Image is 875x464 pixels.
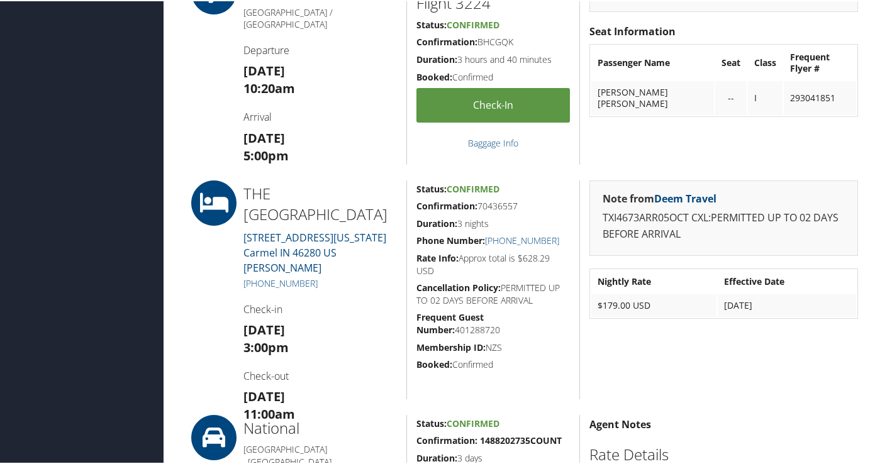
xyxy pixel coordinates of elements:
[416,216,570,229] h5: 3 nights
[603,191,716,204] strong: Note from
[243,5,398,30] h5: [GEOGRAPHIC_DATA] / [GEOGRAPHIC_DATA]
[416,433,562,445] strong: Confirmation: 1488202735COUNT
[722,91,740,102] div: --
[654,191,716,204] a: Deem Travel
[416,340,570,353] h5: NZS
[243,416,398,438] h2: National
[416,310,484,334] strong: Frequent Guest Number:
[748,80,783,114] td: I
[416,310,570,334] h5: 401288720
[416,182,447,194] strong: Status:
[416,87,570,121] a: Check-in
[243,79,295,96] strong: 10:20am
[243,61,285,78] strong: [DATE]
[416,357,570,370] h5: Confirmed
[468,136,518,148] a: Baggage Info
[591,293,716,316] td: $179.00 USD
[416,357,452,369] strong: Booked:
[243,276,318,288] a: [PHONE_NUMBER]
[591,269,716,292] th: Nightly Rate
[416,70,452,82] strong: Booked:
[416,52,457,64] strong: Duration:
[784,45,856,79] th: Frequent Flyer #
[447,18,499,30] span: Confirmed
[416,280,501,292] strong: Cancellation Policy:
[603,209,845,241] p: TXI4673ARR05OCT CXL:PERMITTED UP TO 02 DAYS BEFORE ARRIVAL
[243,368,398,382] h4: Check-out
[416,216,457,228] strong: Duration:
[447,416,499,428] span: Confirmed
[416,451,570,463] h5: 3 days
[243,229,386,273] a: [STREET_ADDRESS][US_STATE]Carmel IN 46280 US [PERSON_NAME]
[243,338,289,355] strong: 3:00pm
[243,320,285,337] strong: [DATE]
[243,387,285,404] strong: [DATE]
[589,416,651,430] strong: Agent Notes
[416,251,570,275] h5: Approx total is $628.29 USD
[416,233,485,245] strong: Phone Number:
[416,199,477,211] strong: Confirmation:
[416,52,570,65] h5: 3 hours and 40 minutes
[243,42,398,56] h4: Departure
[243,301,398,315] h4: Check-in
[243,146,289,163] strong: 5:00pm
[416,199,570,211] h5: 70436557
[485,233,559,245] a: [PHONE_NUMBER]
[447,182,499,194] span: Confirmed
[416,280,570,305] h5: PERMITTED UP TO 02 DAYS BEFORE ARRIVAL
[718,293,856,316] td: [DATE]
[243,182,398,224] h2: THE [GEOGRAPHIC_DATA]
[243,404,295,421] strong: 11:00am
[416,451,457,463] strong: Duration:
[416,18,447,30] strong: Status:
[243,128,285,145] strong: [DATE]
[715,45,747,79] th: Seat
[589,23,676,37] strong: Seat Information
[416,416,447,428] strong: Status:
[243,109,398,123] h4: Arrival
[416,35,570,47] h5: BHCGQK
[416,35,477,47] strong: Confirmation:
[718,269,856,292] th: Effective Date
[589,443,858,464] h2: Rate Details
[591,80,714,114] td: [PERSON_NAME] [PERSON_NAME]
[416,251,459,263] strong: Rate Info:
[416,70,570,82] h5: Confirmed
[748,45,783,79] th: Class
[416,340,486,352] strong: Membership ID:
[784,80,856,114] td: 293041851
[591,45,714,79] th: Passenger Name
